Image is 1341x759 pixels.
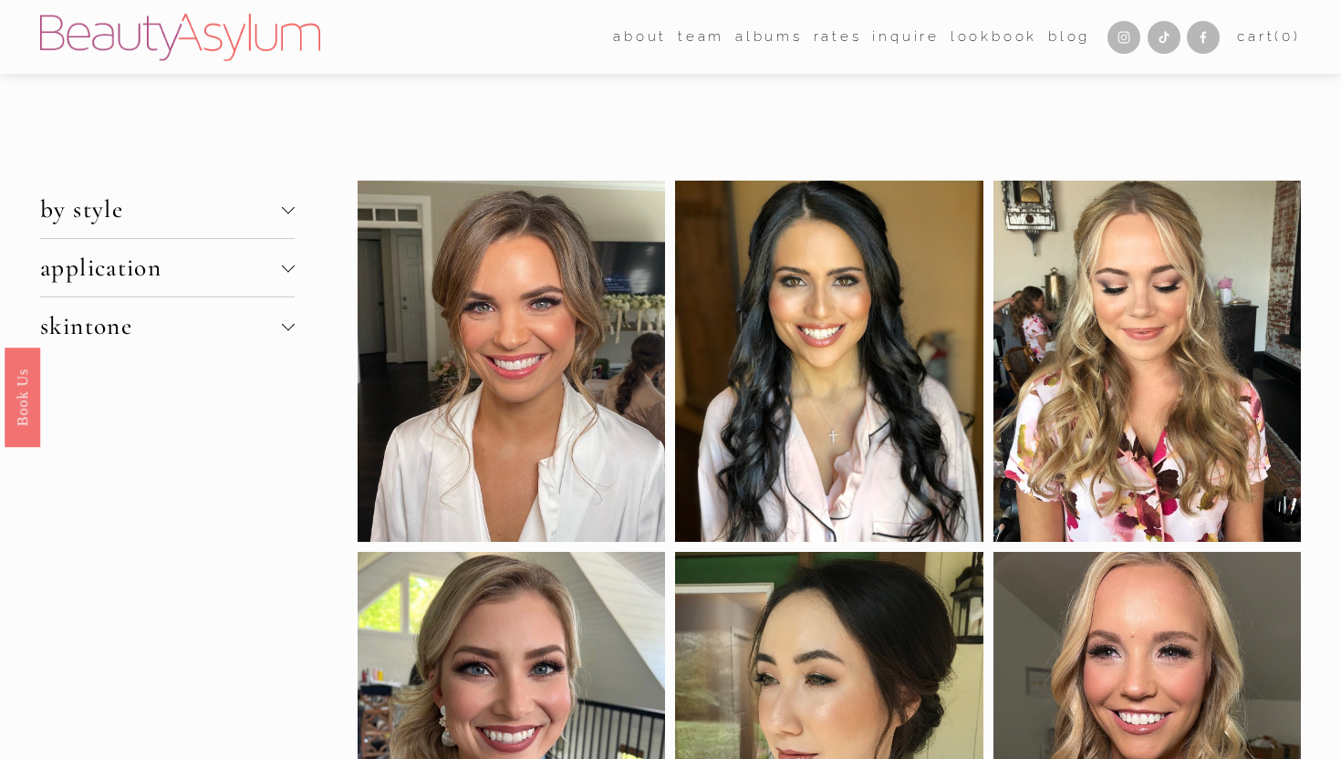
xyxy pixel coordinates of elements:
[1274,28,1300,45] span: ( )
[1048,23,1090,50] a: Blog
[40,253,282,283] span: application
[40,311,282,341] span: skintone
[678,23,724,50] a: folder dropdown
[613,23,667,50] a: folder dropdown
[872,23,940,50] a: Inquire
[40,239,295,296] button: application
[1282,28,1294,45] span: 0
[40,297,295,355] button: skintone
[1237,25,1301,49] a: 0 items in cart
[613,25,667,49] span: about
[40,14,320,61] img: Beauty Asylum | Bridal Hair &amp; Makeup Charlotte &amp; Atlanta
[678,25,724,49] span: team
[1187,21,1220,54] a: Facebook
[1107,21,1140,54] a: Instagram
[1148,21,1180,54] a: TikTok
[40,194,282,224] span: by style
[735,23,803,50] a: albums
[40,181,295,238] button: by style
[951,23,1037,50] a: Lookbook
[5,348,40,447] a: Book Us
[814,23,862,50] a: Rates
